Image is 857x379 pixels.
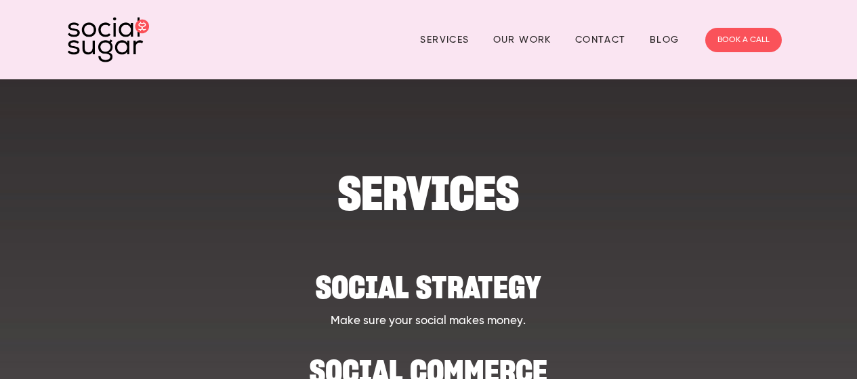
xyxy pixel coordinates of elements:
[117,173,739,214] h1: SERVICES
[117,260,739,301] h2: Social strategy
[575,29,626,50] a: Contact
[493,29,551,50] a: Our Work
[650,29,680,50] a: Blog
[420,29,469,50] a: Services
[705,28,782,52] a: BOOK A CALL
[117,313,739,330] p: Make sure your social makes money.
[117,260,739,330] a: Social strategy Make sure your social makes money.
[68,17,149,62] img: SocialSugar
